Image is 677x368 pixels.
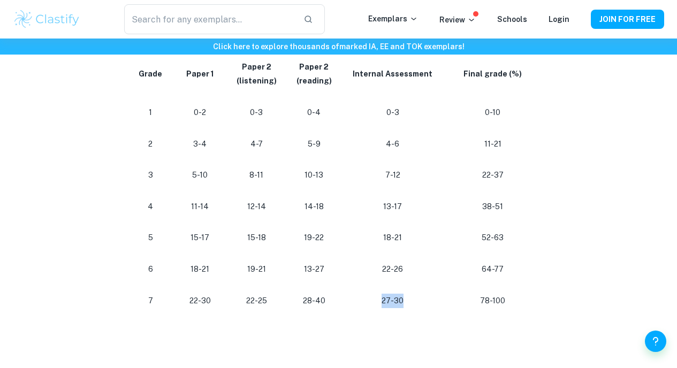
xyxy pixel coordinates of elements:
p: 4 [138,200,164,214]
input: Search for any exemplars... [124,4,295,34]
p: 0-10 [451,105,535,120]
p: 8-11 [237,168,277,182]
p: 3-4 [181,137,219,151]
p: 1 [138,105,164,120]
p: 3 [138,168,164,182]
p: 0-3 [237,105,277,120]
p: 5-9 [294,137,334,151]
p: 5-10 [181,168,219,182]
p: 10-13 [294,168,334,182]
p: Review [439,14,476,26]
p: 19-21 [237,262,277,277]
p: 7-12 [352,168,434,182]
p: 22-30 [181,294,219,308]
p: 5 [138,231,164,245]
p: 13-17 [352,200,434,214]
p: 11-21 [451,137,535,151]
p: 4-6 [352,137,434,151]
p: 27-30 [352,294,434,308]
img: Clastify logo [13,9,81,30]
p: 11-14 [181,200,219,214]
p: 52-63 [451,231,535,245]
p: 18-21 [352,231,434,245]
p: 15-17 [181,231,219,245]
p: 0-2 [181,105,219,120]
p: 18-21 [181,262,219,277]
button: Help and Feedback [645,331,666,352]
strong: Paper 2 (listening) [237,63,277,86]
p: 78-100 [451,294,535,308]
p: 0-3 [352,105,434,120]
a: Login [549,15,569,24]
p: 15-18 [237,231,277,245]
strong: Final grade (%) [463,70,522,78]
h6: Click here to explore thousands of marked IA, EE and TOK exemplars ! [2,41,675,52]
p: 22-37 [451,168,535,182]
p: Exemplars [368,13,418,25]
strong: Grade [139,70,162,78]
strong: Paper 1 [186,70,214,78]
a: Schools [497,15,527,24]
p: 22-25 [237,294,277,308]
p: 13-27 [294,262,334,277]
p: 38-51 [451,200,535,214]
p: 14-18 [294,200,334,214]
button: JOIN FOR FREE [591,10,664,29]
p: 4-7 [237,137,277,151]
p: 19-22 [294,231,334,245]
p: 28-40 [294,294,334,308]
p: 2 [138,137,164,151]
p: 7 [138,294,164,308]
p: 64-77 [451,262,535,277]
p: 0-4 [294,105,334,120]
strong: Paper 2 (reading) [296,63,332,86]
p: 6 [138,262,164,277]
p: 12-14 [237,200,277,214]
strong: Internal Assessment [353,70,432,78]
p: 22-26 [352,262,434,277]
